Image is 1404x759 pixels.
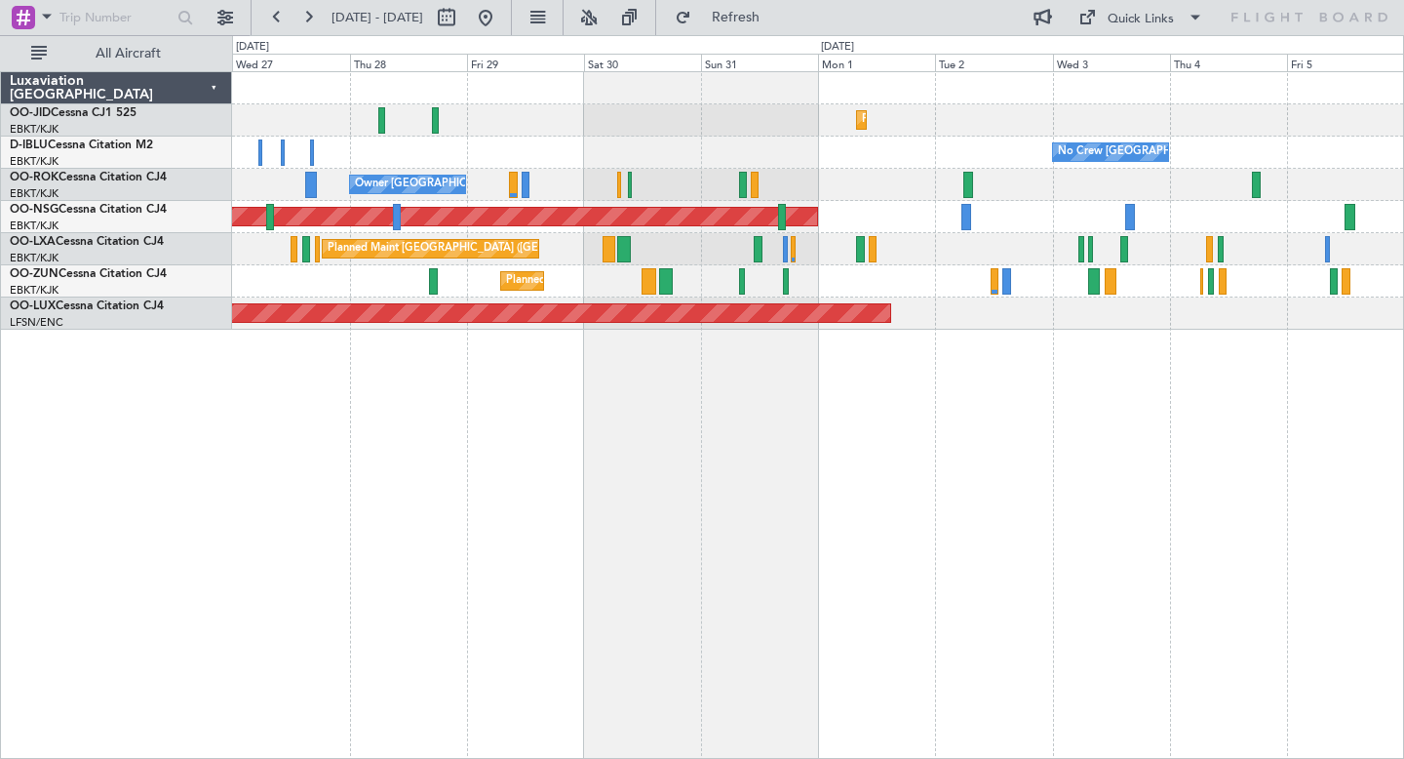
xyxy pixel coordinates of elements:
div: Mon 1 [818,54,935,71]
div: Planned Maint Kortrijk-[GEOGRAPHIC_DATA] [506,266,733,296]
div: Fri 29 [467,54,584,71]
span: OO-NSG [10,204,58,216]
input: Trip Number [59,3,172,32]
button: Refresh [666,2,783,33]
div: Wed 3 [1053,54,1170,71]
a: OO-ZUNCessna Citation CJ4 [10,268,167,280]
div: Owner [GEOGRAPHIC_DATA]-[GEOGRAPHIC_DATA] [355,170,618,199]
div: Sat 30 [584,54,701,71]
div: Thu 28 [350,54,467,71]
a: D-IBLUCessna Citation M2 [10,140,153,151]
div: Wed 27 [232,54,349,71]
div: [DATE] [821,39,854,56]
a: EBKT/KJK [10,186,58,201]
span: All Aircraft [51,47,206,60]
span: OO-LUX [10,300,56,312]
span: [DATE] - [DATE] [331,9,423,26]
div: Planned Maint [GEOGRAPHIC_DATA] ([GEOGRAPHIC_DATA] National) [328,234,681,263]
a: OO-JIDCessna CJ1 525 [10,107,136,119]
a: OO-ROKCessna Citation CJ4 [10,172,167,183]
a: LFSN/ENC [10,315,63,330]
a: EBKT/KJK [10,251,58,265]
div: No Crew [GEOGRAPHIC_DATA] ([GEOGRAPHIC_DATA] National) [1058,138,1384,167]
button: Quick Links [1069,2,1213,33]
a: EBKT/KJK [10,219,58,233]
a: OO-LUXCessna Citation CJ4 [10,300,164,312]
span: OO-ZUN [10,268,58,280]
div: Quick Links [1108,10,1174,29]
div: Fri 5 [1287,54,1404,71]
span: OO-ROK [10,172,58,183]
a: EBKT/KJK [10,122,58,137]
span: Refresh [695,11,777,24]
a: OO-LXACessna Citation CJ4 [10,236,164,248]
a: EBKT/KJK [10,154,58,169]
div: Sun 31 [701,54,818,71]
a: EBKT/KJK [10,283,58,298]
a: OO-NSGCessna Citation CJ4 [10,204,167,216]
span: OO-LXA [10,236,56,248]
div: Thu 4 [1170,54,1287,71]
span: OO-JID [10,107,51,119]
div: Planned Maint Kortrijk-[GEOGRAPHIC_DATA] [862,105,1089,135]
div: [DATE] [236,39,269,56]
div: Tue 2 [935,54,1052,71]
button: All Aircraft [21,38,212,69]
span: D-IBLU [10,140,48,151]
